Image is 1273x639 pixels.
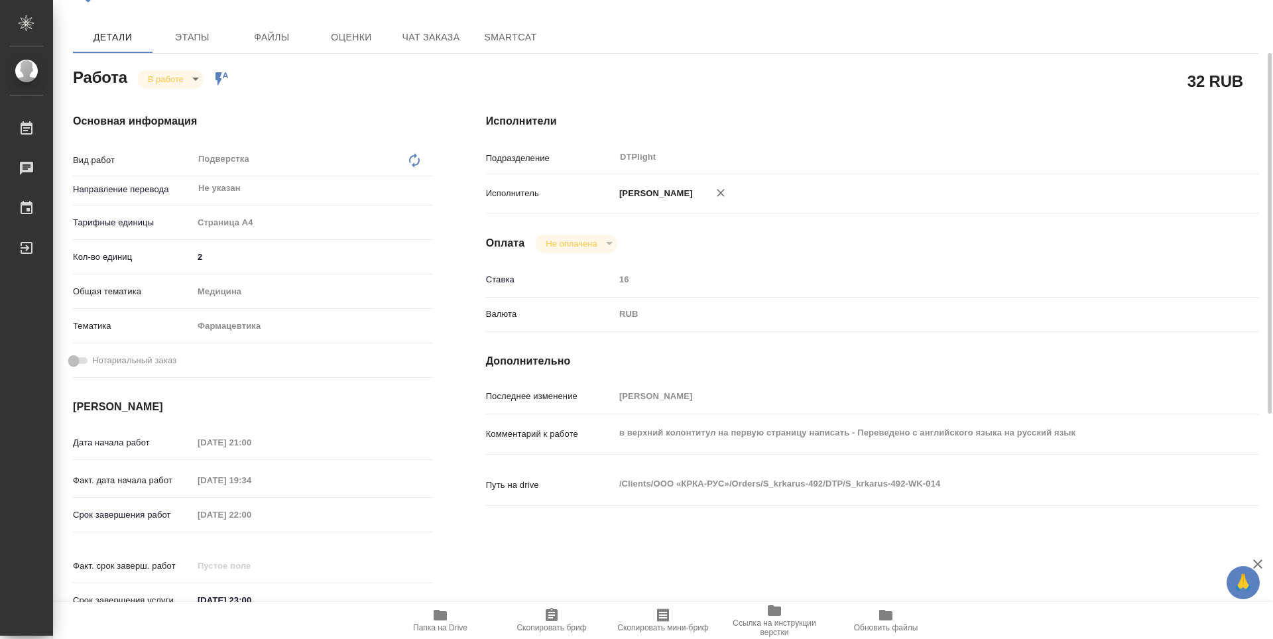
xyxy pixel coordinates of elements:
button: Скопировать бриф [496,602,607,639]
button: 🙏 [1227,566,1260,599]
p: Направление перевода [73,183,193,196]
div: RUB [615,303,1194,325]
div: Медицина [193,280,433,303]
h2: 32 RUB [1187,70,1243,92]
button: Скопировать мини-бриф [607,602,719,639]
p: Срок завершения работ [73,508,193,522]
span: Чат заказа [399,29,463,46]
div: Страница А4 [193,211,433,234]
input: ✎ Введи что-нибудь [193,247,433,266]
div: В работе [137,70,204,88]
h2: Работа [73,64,127,88]
div: Фармацевтика [193,315,433,337]
p: Вид работ [73,154,193,167]
input: Пустое поле [615,270,1194,289]
button: Удалить исполнителя [706,178,735,207]
p: Факт. дата начала работ [73,474,193,487]
h4: Основная информация [73,113,433,129]
p: Подразделение [486,152,615,165]
p: Последнее изменение [486,390,615,403]
button: Папка на Drive [385,602,496,639]
input: Пустое поле [615,386,1194,406]
p: Ставка [486,273,615,286]
span: Папка на Drive [413,623,467,632]
h4: Оплата [486,235,525,251]
h4: Дополнительно [486,353,1258,369]
input: Пустое поле [193,556,309,575]
input: ✎ Введи что-нибудь [193,591,309,610]
textarea: в верхний колонтитул на первую страницу написать - Переведено с английского языка на русский язык [615,422,1194,444]
textarea: /Clients/ООО «КРКА-РУС»/Orders/S_krkarus-492/DTP/S_krkarus-492-WK-014 [615,473,1194,495]
input: Пустое поле [193,505,309,524]
span: SmartCat [479,29,542,46]
span: Скопировать мини-бриф [617,623,708,632]
p: Комментарий к работе [486,428,615,441]
p: Дата начала работ [73,436,193,449]
input: Пустое поле [193,471,309,490]
span: 🙏 [1232,569,1254,597]
button: Не оплачена [542,238,601,249]
p: [PERSON_NAME] [615,187,693,200]
input: Пустое поле [193,433,309,452]
p: Срок завершения услуги [73,594,193,607]
div: В работе [535,235,617,253]
span: Скопировать бриф [516,623,586,632]
button: Обновить файлы [830,602,941,639]
span: Нотариальный заказ [92,354,176,367]
p: Путь на drive [486,479,615,492]
button: Ссылка на инструкции верстки [719,602,830,639]
button: В работе [144,74,188,85]
p: Тарифные единицы [73,216,193,229]
h4: Исполнители [486,113,1258,129]
p: Факт. срок заверш. работ [73,559,193,573]
span: Оценки [320,29,383,46]
span: Детали [81,29,145,46]
p: Валюта [486,308,615,321]
p: Тематика [73,319,193,333]
p: Исполнитель [486,187,615,200]
span: Ссылка на инструкции верстки [727,618,822,637]
span: Этапы [160,29,224,46]
p: Кол-во единиц [73,251,193,264]
h4: [PERSON_NAME] [73,399,433,415]
span: Файлы [240,29,304,46]
span: Обновить файлы [854,623,918,632]
p: Общая тематика [73,285,193,298]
